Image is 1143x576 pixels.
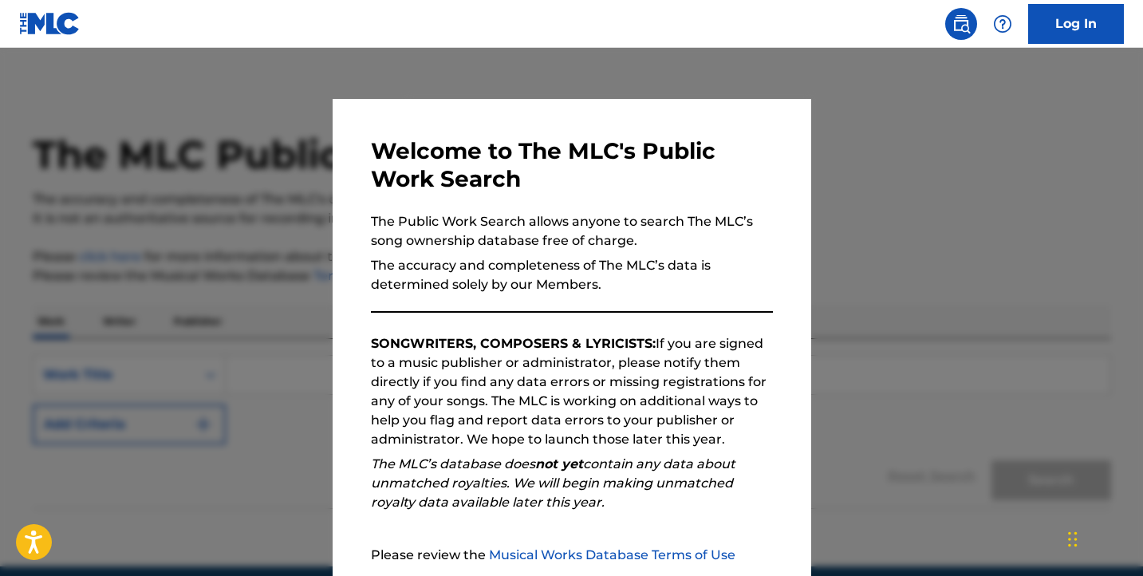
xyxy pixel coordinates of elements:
a: Musical Works Database Terms of Use [489,547,735,562]
p: Please review the [371,546,773,565]
h3: Welcome to The MLC's Public Work Search [371,137,773,193]
strong: not yet [535,456,583,471]
p: The accuracy and completeness of The MLC’s data is determined solely by our Members. [371,256,773,294]
img: MLC Logo [19,12,81,35]
p: If you are signed to a music publisher or administrator, please notify them directly if you find ... [371,334,773,449]
a: Public Search [945,8,977,40]
iframe: Chat Widget [1063,499,1143,576]
a: Log In [1028,4,1124,44]
img: search [952,14,971,34]
p: The Public Work Search allows anyone to search The MLC’s song ownership database free of charge. [371,212,773,251]
img: help [993,14,1012,34]
div: Help [987,8,1019,40]
em: The MLC’s database does contain any data about unmatched royalties. We will begin making unmatche... [371,456,735,510]
strong: SONGWRITERS, COMPOSERS & LYRICISTS: [371,336,656,351]
div: Drag [1068,515,1078,563]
